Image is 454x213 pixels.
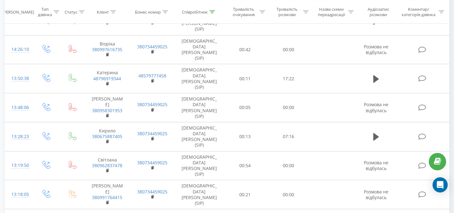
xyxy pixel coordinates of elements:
td: [DEMOGRAPHIC_DATA][PERSON_NAME] (SIP) [175,122,224,151]
td: 07:16 [267,122,310,151]
a: 380734459025 [137,101,167,107]
td: [PERSON_NAME] [85,180,130,209]
td: Віоріка [85,35,130,64]
div: Назва схеми переадресації [316,7,346,17]
div: Бізнес номер [135,9,161,15]
div: Статус [65,9,77,15]
span: Розмова не відбулась [364,101,388,113]
td: 00:11 [224,64,267,93]
a: 380734459025 [137,131,167,137]
td: 00:54 [224,151,267,180]
div: 13:19:50 [11,159,26,172]
td: [DEMOGRAPHIC_DATA][PERSON_NAME] (SIP) [175,35,224,64]
a: 380734459025 [137,44,167,50]
div: 13:50:38 [11,72,26,85]
div: Коментар/категорія дзвінка [400,7,437,17]
td: Кирило [85,122,130,151]
td: [DEMOGRAPHIC_DATA][PERSON_NAME] (SIP) [175,93,224,122]
a: 48796919344 [93,76,121,82]
div: Тривалість розмови [272,7,301,17]
div: Open Intercom Messenger [433,177,448,192]
a: 380734459025 [137,160,167,166]
td: 17:22 [267,64,310,93]
a: 48579777458 [138,73,166,79]
div: Співробітник [182,9,208,15]
td: [DEMOGRAPHIC_DATA][PERSON_NAME] (SIP) [175,151,224,180]
td: 00:00 [267,151,310,180]
a: 380997616735 [92,46,122,52]
span: Розмова не відбулась [364,160,388,171]
div: Аудіозапис розмови [361,7,395,17]
div: [PERSON_NAME] [2,9,34,15]
div: 13:18:05 [11,188,26,201]
div: 14:26:10 [11,43,26,56]
td: 00:00 [267,180,310,209]
td: Катерина [85,64,130,93]
td: Світлана [85,151,130,180]
div: Тривалість очікування [229,7,258,17]
td: 00:42 [224,35,267,64]
div: Тип дзвінка [38,7,52,17]
a: 380991764415 [92,194,122,200]
div: 13:28:23 [11,131,26,143]
td: 00:00 [267,93,310,122]
a: 380675887405 [92,133,122,139]
a: 380958301953 [92,107,122,113]
td: [DEMOGRAPHIC_DATA][PERSON_NAME] (SIP) [175,64,224,93]
td: 00:05 [224,93,267,122]
td: 00:21 [224,180,267,209]
td: 00:13 [224,122,267,151]
td: 00:00 [267,35,310,64]
span: Розмова не відбулась [364,189,388,200]
span: Розмова не відбулась [364,44,388,55]
td: [PERSON_NAME] [85,93,130,122]
div: Клієнт [97,9,109,15]
a: 380734459025 [137,189,167,195]
a: 380962837478 [92,162,122,168]
td: [DEMOGRAPHIC_DATA][PERSON_NAME] (SIP) [175,180,224,209]
div: 13:48:06 [11,101,26,114]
